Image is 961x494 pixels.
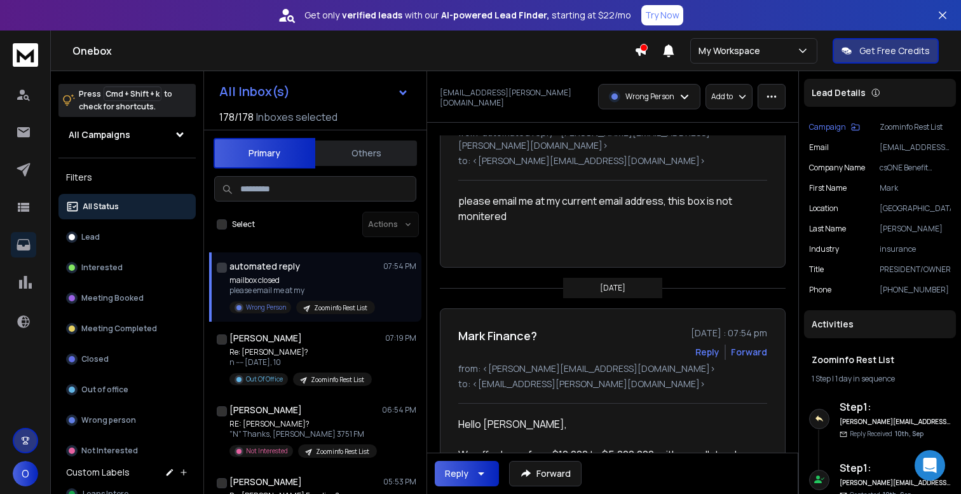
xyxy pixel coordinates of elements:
[83,202,119,212] p: All Status
[246,446,288,456] p: Not Interested
[809,264,824,275] p: title
[58,255,196,280] button: Interested
[229,332,302,345] h1: [PERSON_NAME]
[711,92,733,102] p: Add to
[58,377,196,402] button: Out of office
[315,139,417,167] button: Others
[915,450,945,481] div: Open Intercom Messenger
[229,285,375,296] p: please email me at my
[229,347,372,357] p: Re: [PERSON_NAME]?
[809,142,829,153] p: Email
[58,438,196,463] button: Not Interested
[13,461,38,486] button: O
[850,429,924,439] p: Reply Received
[895,429,924,438] span: 10th, Sep
[383,477,416,487] p: 05:53 PM
[840,460,951,476] h6: Step 1 :
[81,354,109,364] p: Closed
[58,408,196,433] button: Wrong person
[246,374,283,384] p: Out Of Office
[880,203,951,214] p: [GEOGRAPHIC_DATA]
[81,415,136,425] p: Wrong person
[304,9,631,22] p: Get only with our starting at $22/mo
[79,88,172,113] p: Press to check for shortcuts.
[880,163,951,173] p: csONE Benefit Solutions
[880,285,951,295] p: [PHONE_NUMBER]
[383,261,416,271] p: 07:54 PM
[804,310,956,338] div: Activities
[840,417,951,427] h6: [PERSON_NAME][EMAIL_ADDRESS][DOMAIN_NAME]
[600,283,625,293] p: [DATE]
[458,378,767,390] p: to: <[EMAIL_ADDRESS][PERSON_NAME][DOMAIN_NAME]>
[880,264,951,275] p: PRESIDENT/OWNER
[809,224,846,234] p: Last Name
[81,263,123,273] p: Interested
[641,5,683,25] button: Try Now
[880,224,951,234] p: [PERSON_NAME]
[316,447,369,456] p: Zoominfo Rest List
[314,303,367,313] p: Zoominfo Rest List
[229,429,377,439] p: "N" Thanks, [PERSON_NAME] 3751 FM
[81,446,138,456] p: Not Interested
[809,203,838,214] p: location
[209,79,419,104] button: All Inbox(s)
[219,109,254,125] span: 178 / 178
[229,419,377,429] p: RE: [PERSON_NAME]?
[625,92,674,102] p: Wrong Person
[809,244,839,254] p: industry
[445,467,468,480] div: Reply
[81,324,157,334] p: Meeting Completed
[58,316,196,341] button: Meeting Completed
[246,303,286,312] p: Wrong Person
[229,404,302,416] h1: [PERSON_NAME]
[81,293,144,303] p: Meeting Booked
[66,466,130,479] h3: Custom Labels
[812,86,866,99] p: Lead Details
[72,43,634,58] h1: Onebox
[880,122,951,132] p: Zoominfo Rest List
[458,327,537,345] h1: Mark Finance?
[833,38,939,64] button: Get Free Credits
[458,127,767,152] p: from: automated reply <[PERSON_NAME][EMAIL_ADDRESS][PERSON_NAME][DOMAIN_NAME]>
[645,9,679,22] p: Try Now
[58,122,196,148] button: All Campaigns
[58,194,196,219] button: All Status
[311,375,364,385] p: Zoominfo Rest List
[440,88,590,108] p: [EMAIL_ADDRESS][PERSON_NAME][DOMAIN_NAME]
[69,128,130,141] h1: All Campaigns
[81,385,128,395] p: Out of office
[458,362,767,375] p: from: <[PERSON_NAME][EMAIL_ADDRESS][DOMAIN_NAME]>
[229,476,302,488] h1: [PERSON_NAME]
[880,244,951,254] p: insurance
[812,373,831,384] span: 1 Step
[458,193,767,249] div: please email me at my current email address, this box is not monitered
[58,285,196,311] button: Meeting Booked
[812,353,948,366] h1: Zoominfo Rest List
[812,374,948,384] div: |
[809,285,831,295] p: Phone
[219,85,290,98] h1: All Inbox(s)
[835,373,895,384] span: 1 day in sequence
[342,9,402,22] strong: verified leads
[435,461,499,486] button: Reply
[691,327,767,340] p: [DATE] : 07:54 pm
[809,183,847,193] p: First Name
[256,109,337,125] h3: Inboxes selected
[232,219,255,230] label: Select
[731,346,767,359] div: Forward
[229,357,372,367] p: n ---- [DATE], 10
[458,154,767,167] p: to: <[PERSON_NAME][EMAIL_ADDRESS][DOMAIN_NAME]>
[695,346,719,359] button: Reply
[58,224,196,250] button: Lead
[880,142,951,153] p: [EMAIL_ADDRESS][PERSON_NAME][DOMAIN_NAME]
[840,478,951,488] h6: [PERSON_NAME][EMAIL_ADDRESS][DOMAIN_NAME]
[509,461,582,486] button: Forward
[840,399,951,415] h6: Step 1 :
[13,43,38,67] img: logo
[859,45,930,57] p: Get Free Credits
[104,86,161,101] span: Cmd + Shift + k
[81,232,100,242] p: Lead
[58,346,196,372] button: Closed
